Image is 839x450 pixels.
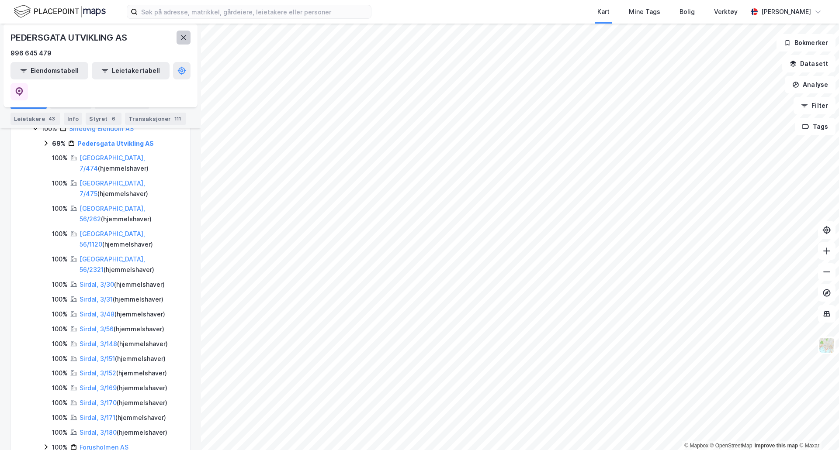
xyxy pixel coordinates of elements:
a: Mapbox [684,443,708,449]
div: Verktøy [714,7,738,17]
div: 100% [52,339,68,349]
div: Transaksjoner [125,113,186,125]
a: Sirdal, 3/30 [80,281,114,288]
div: PEDERSGATA UTVIKLING AS [10,31,128,45]
div: 100% [42,124,57,134]
button: Analyse [785,76,836,93]
div: ( hjemmelshaver ) [80,398,167,408]
a: Pedersgata Utvikling AS [77,140,154,147]
button: Filter [794,97,836,114]
button: Bokmerker [777,34,836,52]
div: Styret [86,113,121,125]
button: Tags [795,118,836,135]
iframe: Chat Widget [795,408,839,450]
div: Mine Tags [629,7,660,17]
div: ( hjemmelshaver ) [80,412,166,423]
div: ( hjemmelshaver ) [80,427,167,438]
a: [GEOGRAPHIC_DATA], 7/474 [80,154,145,172]
div: 100% [52,309,68,319]
div: ( hjemmelshaver ) [80,279,165,290]
a: Sirdal, 3/56 [80,325,114,333]
a: Sirdal, 3/180 [80,429,117,436]
div: 100% [52,324,68,334]
div: 69% [52,138,66,149]
div: ( hjemmelshaver ) [80,203,180,224]
a: [GEOGRAPHIC_DATA], 7/475 [80,179,145,197]
div: ( hjemmelshaver ) [80,254,180,275]
div: Bolig [680,7,695,17]
div: 100% [52,153,68,163]
div: 100% [52,178,68,189]
a: OpenStreetMap [710,443,752,449]
div: 100% [52,294,68,305]
a: [GEOGRAPHIC_DATA], 56/2321 [80,255,145,273]
a: Sirdal, 3/148 [80,340,117,347]
a: [GEOGRAPHIC_DATA], 56/262 [80,205,145,223]
div: ( hjemmelshaver ) [80,339,168,349]
div: 100% [52,354,68,364]
div: 100% [52,398,68,408]
div: [PERSON_NAME] [761,7,811,17]
div: 43 [47,114,57,123]
div: ( hjemmelshaver ) [80,229,180,250]
a: Smedvig Eiendom AS [69,125,134,132]
input: Søk på adresse, matrikkel, gårdeiere, leietakere eller personer [138,5,371,18]
a: Sirdal, 3/48 [80,310,114,318]
div: 6 [109,114,118,123]
div: Kontrollprogram for chat [795,408,839,450]
div: 100% [52,229,68,239]
button: Leietakertabell [92,62,170,79]
div: ( hjemmelshaver ) [80,324,164,334]
a: Improve this map [755,443,798,449]
div: ( hjemmelshaver ) [80,383,167,393]
div: 100% [52,254,68,265]
div: ( hjemmelshaver ) [80,153,180,174]
div: 100% [52,368,68,378]
img: Z [818,337,835,354]
div: 100% [52,383,68,393]
div: 100% [52,203,68,214]
div: ( hjemmelshaver ) [80,354,166,364]
div: Kart [597,7,610,17]
a: Sirdal, 3/151 [80,355,115,362]
button: Datasett [782,55,836,72]
div: 100% [52,279,68,290]
a: Sirdal, 3/169 [80,384,117,392]
div: ( hjemmelshaver ) [80,178,180,199]
div: ( hjemmelshaver ) [80,309,165,319]
div: Info [64,113,82,125]
div: 111 [173,114,183,123]
div: 100% [52,427,68,438]
div: ( hjemmelshaver ) [80,294,163,305]
div: 996 645 479 [10,48,52,58]
div: ( hjemmelshaver ) [80,368,167,378]
a: Sirdal, 3/152 [80,369,116,377]
a: Sirdal, 3/31 [80,295,113,303]
a: Sirdal, 3/170 [80,399,117,406]
a: Sirdal, 3/171 [80,414,115,421]
div: 100% [52,412,68,423]
button: Eiendomstabell [10,62,88,79]
div: Leietakere [10,113,60,125]
img: logo.f888ab2527a4732fd821a326f86c7f29.svg [14,4,106,19]
a: [GEOGRAPHIC_DATA], 56/1120 [80,230,145,248]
